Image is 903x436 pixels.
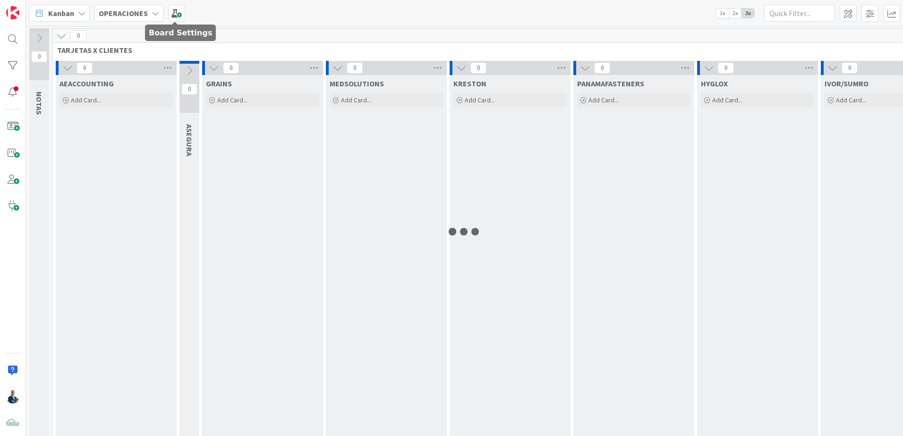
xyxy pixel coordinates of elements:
span: 2x [729,8,741,18]
span: Kanban [48,8,74,19]
input: Quick Filter... [764,5,835,22]
span: Add Card... [836,96,866,104]
img: GA [6,390,19,403]
span: Add Card... [341,96,371,104]
img: avatar [6,417,19,430]
span: KRESTON [453,79,486,88]
span: 3x [741,8,754,18]
span: 0 [594,62,610,74]
span: GRAINS [206,79,232,88]
span: MEDSOLUTIONS [330,79,384,88]
span: AEACCOUNTING [60,79,114,88]
span: 0 [842,62,858,74]
span: 0 [347,62,363,74]
span: PANAMAFASTENERS [577,79,644,88]
span: Add Card... [712,96,742,104]
h5: Board Settings [149,28,212,37]
span: Add Card... [588,96,619,104]
span: 0 [470,62,486,74]
span: 0 [181,84,197,95]
span: IVOR/SUMRO [825,79,869,88]
span: Add Card... [71,96,101,104]
span: 0 [223,62,239,74]
span: Add Card... [217,96,247,104]
span: NOTAS [34,92,44,115]
span: 0 [31,51,47,62]
b: OPERACIONES [99,8,148,18]
span: 0 [718,62,734,74]
img: Visit kanbanzone.com [6,6,19,19]
span: 0 [70,30,86,42]
span: 0 [77,62,93,74]
span: HYGLOX [701,79,728,88]
span: Add Card... [465,96,495,104]
span: ASEGURA [185,124,194,156]
span: 1x [716,8,729,18]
